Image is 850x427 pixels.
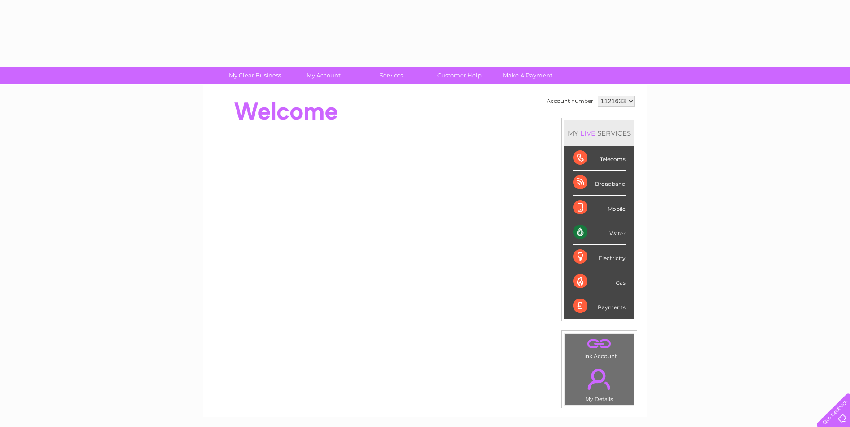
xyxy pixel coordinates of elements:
a: Services [354,67,428,84]
div: Broadband [573,171,626,195]
td: My Details [565,361,634,405]
a: . [567,336,631,352]
div: Payments [573,294,626,318]
a: My Account [286,67,360,84]
a: . [567,363,631,395]
td: Account number [544,94,595,109]
div: Water [573,220,626,245]
a: My Clear Business [218,67,292,84]
div: LIVE [578,129,597,137]
div: Mobile [573,196,626,220]
a: Make A Payment [491,67,565,84]
td: Link Account [565,333,634,362]
div: MY SERVICES [564,120,634,146]
div: Telecoms [573,146,626,171]
div: Electricity [573,245,626,269]
div: Gas [573,269,626,294]
a: Customer Help [423,67,496,84]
